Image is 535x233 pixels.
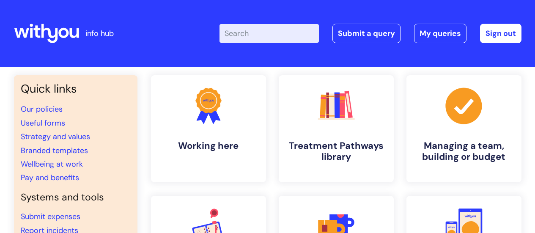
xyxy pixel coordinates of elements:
input: Search [219,24,319,43]
a: Managing a team, building or budget [406,75,521,182]
a: Pay and benefits [21,173,79,183]
a: Treatment Pathways library [279,75,394,182]
p: info hub [85,27,114,40]
a: Branded templates [21,145,88,156]
a: Our policies [21,104,63,114]
a: Submit a query [332,24,401,43]
a: Submit expenses [21,211,80,222]
h3: Quick links [21,82,131,96]
a: Working here [151,75,266,182]
a: Wellbeing at work [21,159,83,169]
a: Useful forms [21,118,65,128]
a: Sign out [480,24,521,43]
h4: Treatment Pathways library [285,140,387,163]
div: | - [219,24,521,43]
a: Strategy and values [21,132,90,142]
h4: Managing a team, building or budget [413,140,515,163]
h4: Systems and tools [21,192,131,203]
h4: Working here [158,140,259,151]
a: My queries [414,24,466,43]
